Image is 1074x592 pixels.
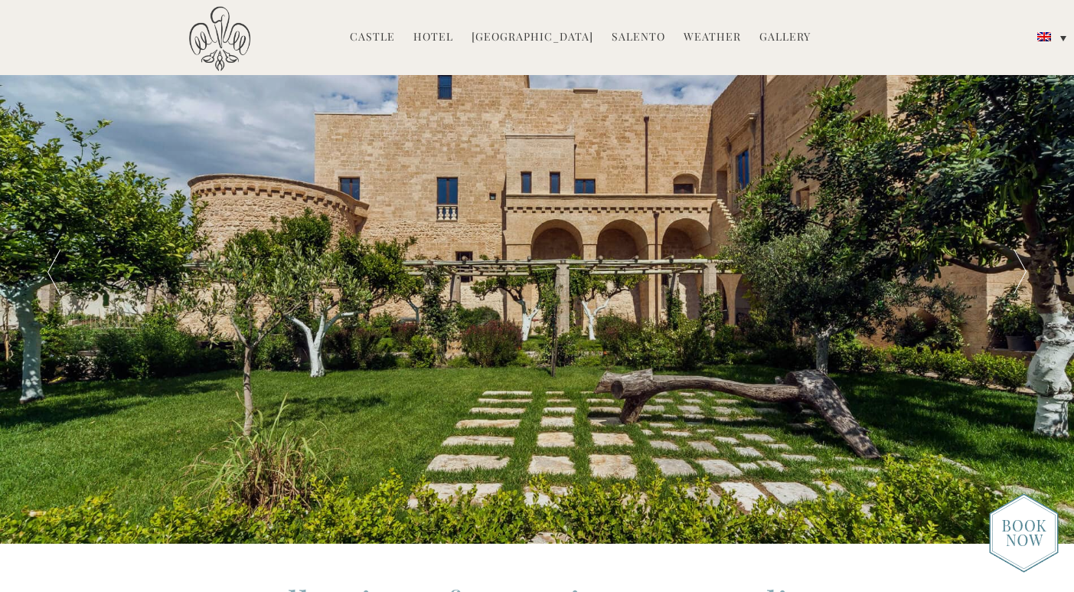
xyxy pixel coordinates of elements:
img: Castello di Ugento [189,6,250,71]
a: Salento [612,29,665,47]
a: Hotel [413,29,453,47]
a: Gallery [759,29,811,47]
img: new-booknow.png [989,493,1059,573]
img: English [1037,32,1051,41]
a: Castle [350,29,395,47]
a: Weather [684,29,741,47]
a: [GEOGRAPHIC_DATA] [472,29,593,47]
